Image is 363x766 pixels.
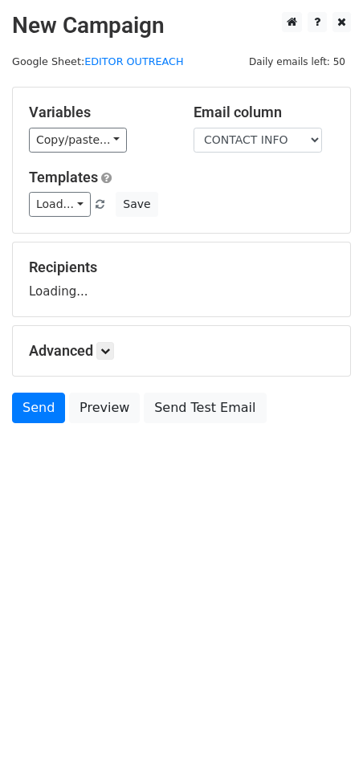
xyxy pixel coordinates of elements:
a: Templates [29,169,98,185]
a: Send Test Email [144,393,266,423]
a: Load... [29,192,91,217]
a: EDITOR OUTREACH [84,55,183,67]
h5: Recipients [29,259,334,276]
button: Save [116,192,157,217]
h5: Advanced [29,342,334,360]
small: Google Sheet: [12,55,184,67]
span: Daily emails left: 50 [243,53,351,71]
div: Loading... [29,259,334,300]
a: Send [12,393,65,423]
h2: New Campaign [12,12,351,39]
h5: Variables [29,104,169,121]
h5: Email column [194,104,334,121]
a: Daily emails left: 50 [243,55,351,67]
a: Copy/paste... [29,128,127,153]
a: Preview [69,393,140,423]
